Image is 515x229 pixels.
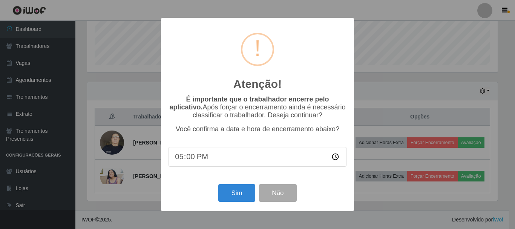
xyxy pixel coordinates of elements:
[233,77,282,91] h2: Atenção!
[169,95,346,119] p: Após forçar o encerramento ainda é necessário classificar o trabalhador. Deseja continuar?
[259,184,296,202] button: Não
[169,125,346,133] p: Você confirma a data e hora de encerramento abaixo?
[218,184,255,202] button: Sim
[169,95,329,111] b: É importante que o trabalhador encerre pelo aplicativo.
